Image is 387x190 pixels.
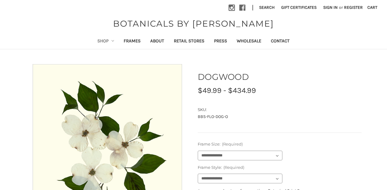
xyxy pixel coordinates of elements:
[223,165,244,170] small: (Required)
[250,3,256,13] li: |
[338,4,343,11] span: or
[232,34,266,49] a: Wholesale
[169,34,209,49] a: Retail Stores
[222,142,243,146] small: (Required)
[198,141,362,147] label: Frame Size:
[110,17,277,30] a: BOTANICALS BY [PERSON_NAME]
[198,113,362,120] dd: BBS-FLO-DOG-O
[198,107,360,113] dt: SKU:
[266,34,294,49] a: Contact
[198,86,256,95] span: $49.99 - $434.99
[367,5,377,10] span: Cart
[119,34,145,49] a: Frames
[145,34,169,49] a: About
[209,34,232,49] a: Press
[198,70,362,83] h1: DOGWOOD
[198,165,362,171] label: Frame Style:
[93,34,119,49] a: Shop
